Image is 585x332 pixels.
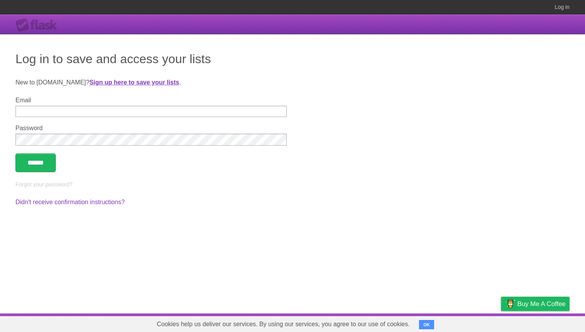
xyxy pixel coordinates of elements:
[89,79,179,86] a: Sign up here to save your lists
[505,297,515,310] img: Buy me a coffee
[15,97,287,104] label: Email
[491,315,511,330] a: Privacy
[424,315,455,330] a: Developers
[15,125,287,132] label: Password
[398,315,414,330] a: About
[149,317,417,332] span: Cookies help us deliver our services. By using our services, you agree to our use of cookies.
[15,181,72,188] a: Forgot your password?
[15,18,62,32] div: Flask
[501,297,570,311] a: Buy me a coffee
[15,78,570,87] p: New to [DOMAIN_NAME]? .
[521,315,570,330] a: Suggest a feature
[419,320,434,329] button: OK
[465,315,482,330] a: Terms
[15,50,570,68] h1: Log in to save and access your lists
[15,199,125,205] a: Didn't receive confirmation instructions?
[517,297,566,311] span: Buy me a coffee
